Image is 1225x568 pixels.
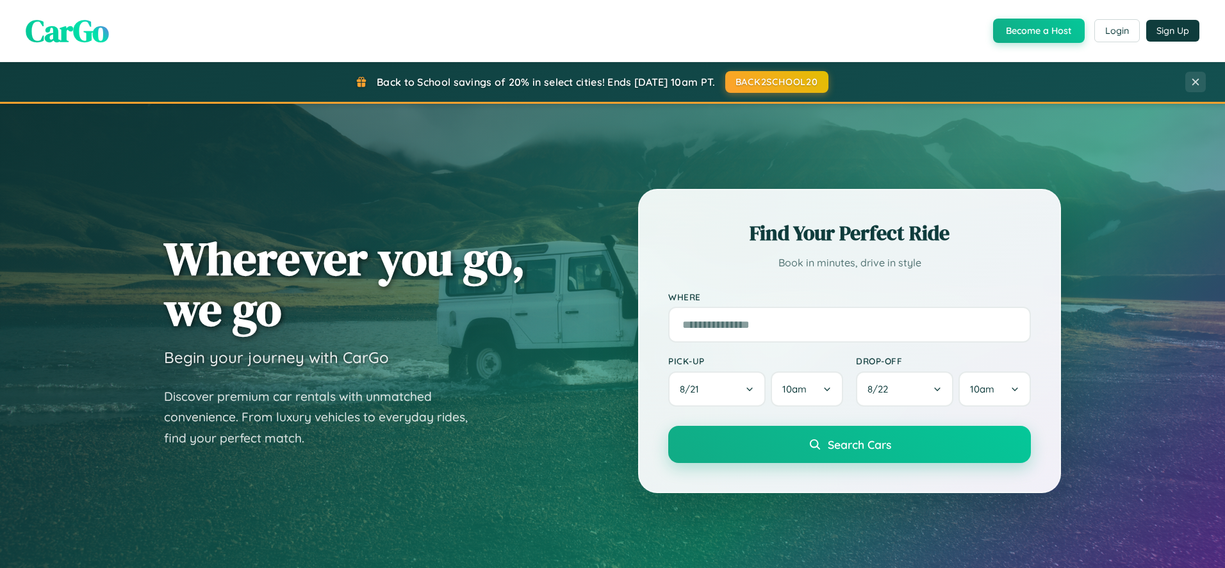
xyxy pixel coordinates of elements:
[668,426,1031,463] button: Search Cars
[867,383,894,395] span: 8 / 22
[668,254,1031,272] p: Book in minutes, drive in style
[958,371,1031,407] button: 10am
[164,386,484,449] p: Discover premium car rentals with unmatched convenience. From luxury vehicles to everyday rides, ...
[993,19,1085,43] button: Become a Host
[1146,20,1199,42] button: Sign Up
[856,355,1031,366] label: Drop-off
[164,348,389,367] h3: Begin your journey with CarGo
[164,233,525,334] h1: Wherever you go, we go
[828,437,891,451] span: Search Cars
[377,76,715,88] span: Back to School savings of 20% in select cities! Ends [DATE] 10am PT.
[771,371,843,407] button: 10am
[668,371,766,407] button: 8/21
[668,291,1031,302] label: Where
[668,355,843,366] label: Pick-up
[725,71,828,93] button: BACK2SCHOOL20
[782,383,807,395] span: 10am
[856,371,953,407] button: 8/22
[26,10,109,52] span: CarGo
[1094,19,1140,42] button: Login
[970,383,994,395] span: 10am
[668,219,1031,247] h2: Find Your Perfect Ride
[680,383,705,395] span: 8 / 21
